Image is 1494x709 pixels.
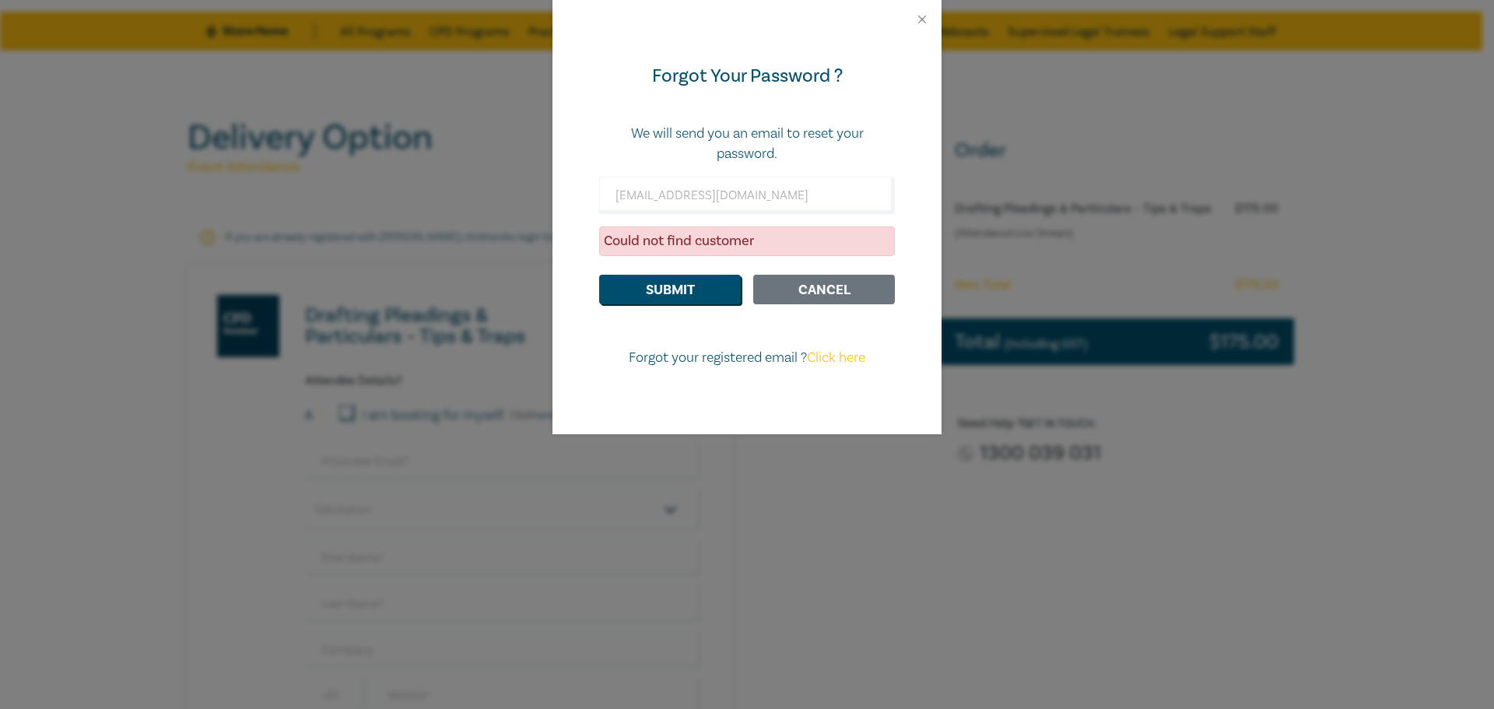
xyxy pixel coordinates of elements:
[599,177,895,214] input: Enter email
[807,349,865,367] a: Click here
[599,226,895,256] div: Could not find customer
[599,124,895,164] p: We will send you an email to reset your password.
[599,348,895,368] p: Forgot your registered email ?
[753,275,895,304] button: Cancel
[599,64,895,89] div: Forgot Your Password ?
[915,12,929,26] button: Close
[599,275,741,304] button: Submit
